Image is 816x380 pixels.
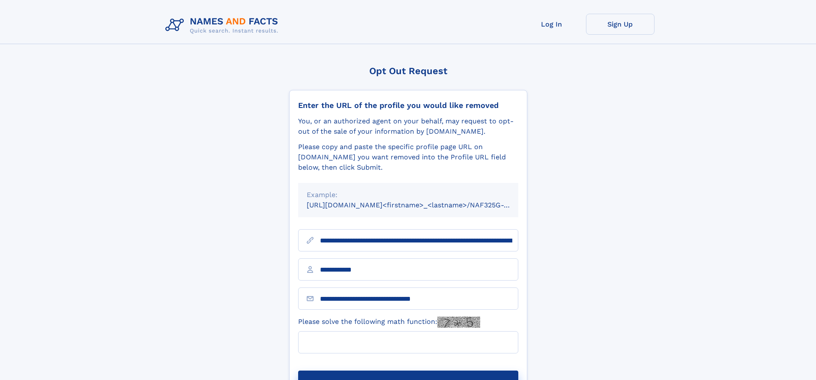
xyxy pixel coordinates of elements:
[298,116,518,137] div: You, or an authorized agent on your behalf, may request to opt-out of the sale of your informatio...
[298,142,518,173] div: Please copy and paste the specific profile page URL on [DOMAIN_NAME] you want removed into the Pr...
[298,101,518,110] div: Enter the URL of the profile you would like removed
[289,66,527,76] div: Opt Out Request
[298,317,480,328] label: Please solve the following math function:
[307,190,510,200] div: Example:
[586,14,655,35] a: Sign Up
[162,14,285,37] img: Logo Names and Facts
[517,14,586,35] a: Log In
[307,201,535,209] small: [URL][DOMAIN_NAME]<firstname>_<lastname>/NAF325G-xxxxxxxx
